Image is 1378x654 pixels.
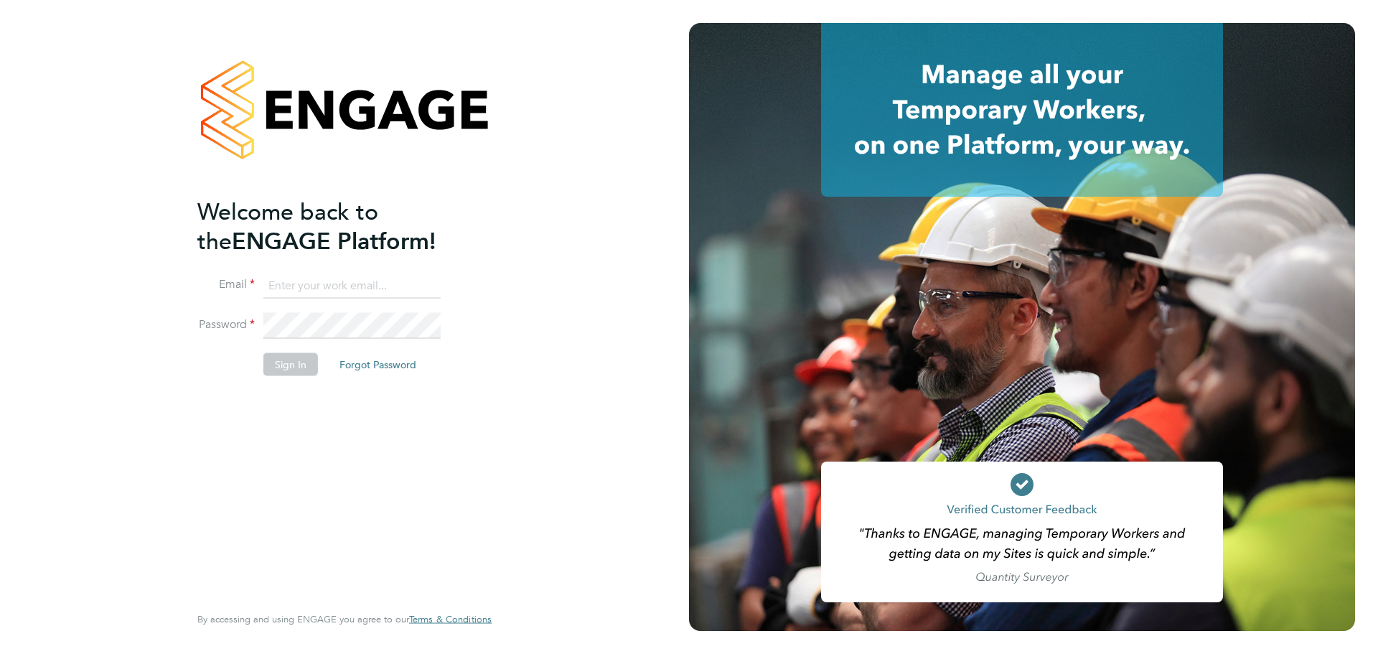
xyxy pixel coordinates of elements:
span: Terms & Conditions [409,613,492,625]
a: Terms & Conditions [409,614,492,625]
button: Sign In [263,353,318,376]
label: Password [197,317,255,332]
label: Email [197,277,255,292]
input: Enter your work email... [263,273,441,299]
span: By accessing and using ENGAGE you agree to our [197,613,492,625]
span: Welcome back to the [197,197,378,255]
h2: ENGAGE Platform! [197,197,477,256]
button: Forgot Password [328,353,428,376]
